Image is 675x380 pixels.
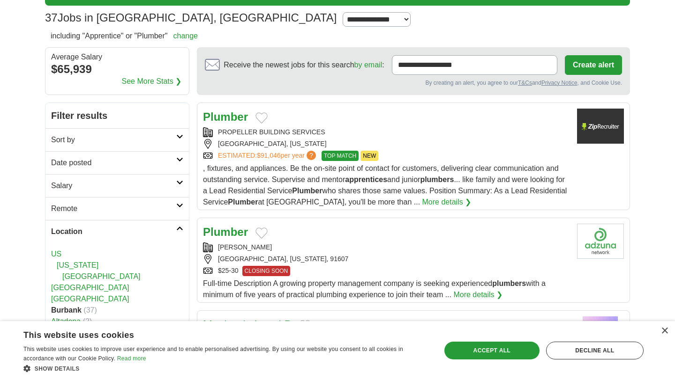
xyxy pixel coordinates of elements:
[173,32,198,40] a: change
[57,261,98,269] a: [US_STATE]
[203,254,570,264] div: [GEOGRAPHIC_DATA], [US_STATE], 91607
[83,306,97,314] span: (37)
[345,175,387,183] strong: apprentices
[203,139,570,149] div: [GEOGRAPHIC_DATA], [US_STATE]
[51,53,183,61] div: Average Salary
[51,203,176,214] h2: Remote
[51,284,129,292] a: [GEOGRAPHIC_DATA]
[518,80,532,86] a: T&Cs
[453,289,502,300] a: More details ❯
[203,110,248,123] a: Plumber
[203,226,248,238] a: Plumber
[51,61,183,78] div: $65,939
[51,157,176,168] h2: Date posted
[360,151,378,161] span: NEW
[546,342,644,359] div: Decline all
[205,79,622,87] div: By creating an alert, you agree to our and , and Cookie Use.
[307,151,316,160] span: ?
[422,197,472,208] a: More details ❯
[35,365,80,372] span: Show details
[23,346,403,362] span: This website uses cookies to improve user experience and to enable personalised advertising. By u...
[444,342,540,359] div: Accept all
[299,320,311,331] button: Add to favorite jobs
[257,152,281,159] span: $91,046
[242,266,291,276] span: CLOSING SOON
[577,109,624,144] img: Company logo
[45,151,189,174] a: Date posted
[203,127,570,137] div: PROPELLER BUILDING SERVICES
[23,364,429,373] div: Show details
[51,226,176,237] h2: Location
[255,112,268,124] button: Add to favorite jobs
[203,242,570,252] div: [PERSON_NAME]
[51,180,176,191] h2: Salary
[224,59,384,71] span: Receive the newest jobs for this search :
[83,317,92,325] span: (2)
[51,317,81,325] a: Altadena
[492,279,526,287] strong: plumbers
[51,250,61,258] a: US
[420,175,454,183] strong: plumbers
[322,151,359,161] span: TOP MATCH
[51,306,82,314] strong: Burbank
[661,328,668,335] div: Close
[122,76,182,87] a: See More Stats ❯
[541,80,577,86] a: Privacy Notice
[203,164,567,206] span: , fixtures, and appliances. Be the on-site point of contact for customers, delivering clear commu...
[62,272,141,280] a: [GEOGRAPHIC_DATA]
[45,197,189,220] a: Remote
[45,9,58,26] span: 37
[577,316,624,351] img: Company logo
[203,318,292,331] a: Mechanic Level B
[203,279,546,299] span: Full-time Description A growing property management company is seeking experienced with a minimum...
[292,187,322,195] strong: Plumber
[45,174,189,197] a: Salary
[565,55,622,75] button: Create alert
[117,355,146,362] a: Read more, opens a new window
[218,151,318,161] a: ESTIMATED:$91,046per year?
[51,295,129,303] a: [GEOGRAPHIC_DATA]
[45,11,337,24] h1: Jobs in [GEOGRAPHIC_DATA], [GEOGRAPHIC_DATA]
[228,198,258,206] strong: Plumber
[203,266,570,276] div: $25-30
[51,134,176,146] h2: Sort by
[45,128,189,151] a: Sort by
[577,224,624,259] img: Company logo
[23,327,405,341] div: This website uses cookies
[51,30,198,42] h2: including "Apprentice" or "Plumber"
[45,103,189,128] h2: Filter results
[45,220,189,243] a: Location
[255,227,268,239] button: Add to favorite jobs
[354,61,382,69] a: by email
